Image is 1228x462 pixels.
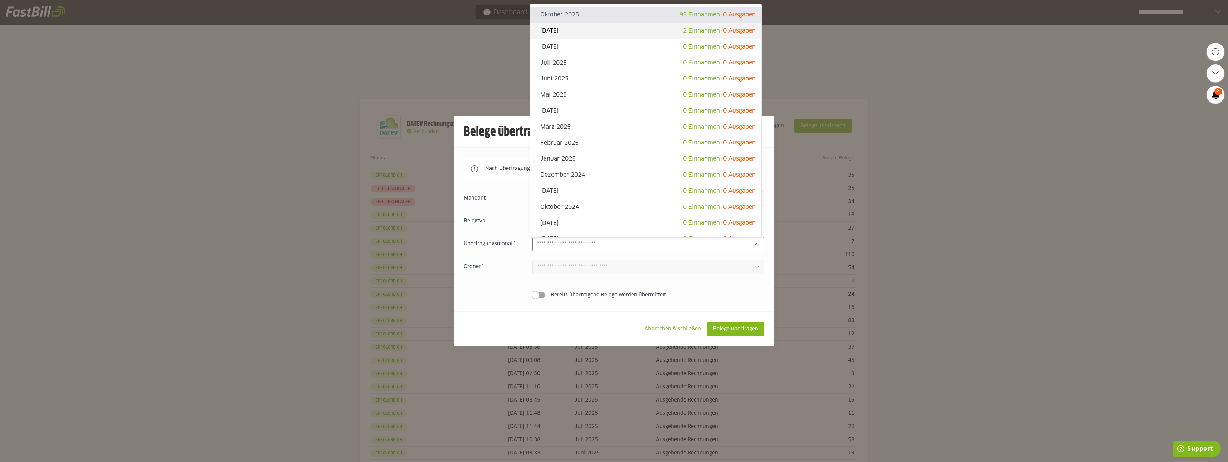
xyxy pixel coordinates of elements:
span: 0 Ausgaben [723,220,756,226]
sl-option: Mai 2025 [530,87,761,103]
sl-option: Juni 2025 [530,71,761,87]
span: 0 Einnahmen [683,172,720,178]
sl-option: [DATE] [530,103,761,119]
sl-switch: Bereits übertragene Belege werden übermittelt [464,291,764,299]
span: 0 Einnahmen [683,124,720,130]
span: 0 Einnahmen [683,188,720,194]
span: 0 Ausgaben [723,60,756,65]
span: 0 Einnahmen [683,156,720,162]
sl-option: März 2025 [530,119,761,135]
sl-option: [DATE] [530,215,761,231]
span: 0 Ausgaben [723,236,756,242]
span: 0 Einnahmen [683,108,720,114]
a: 8 [1207,86,1224,104]
span: 0 Ausgaben [723,188,756,194]
span: 0 Einnahmen [683,60,720,65]
span: 0 Ausgaben [723,204,756,210]
span: 0 Ausgaben [723,124,756,130]
span: 0 Ausgaben [723,44,756,50]
span: 0 Einnahmen [683,44,720,50]
span: 8 [1214,88,1222,95]
span: 93 Einnahmen [679,12,720,18]
span: 0 Ausgaben [723,92,756,98]
span: 0 Einnahmen [683,140,720,146]
sl-option: Februar 2025 [530,135,761,151]
sl-button: Belege übertragen [707,322,764,336]
span: 0 Ausgaben [723,76,756,82]
span: 0 Einnahmen [683,220,720,226]
sl-option: [DATE] [530,231,761,247]
span: 0 Ausgaben [723,28,756,34]
span: 0 Ausgaben [723,12,756,18]
span: 0 Einnahmen [683,76,720,82]
span: 0 Einnahmen [683,236,720,242]
span: 2 Einnahmen [683,28,720,34]
sl-option: Oktober 2025 [530,7,761,23]
sl-option: [DATE] [530,183,761,199]
sl-option: Oktober 2024 [530,199,761,215]
span: 0 Einnahmen [683,204,720,210]
iframe: Öffnet ein Widget, in dem Sie weitere Informationen finden [1173,441,1221,458]
span: 0 Ausgaben [723,108,756,114]
span: 0 Einnahmen [683,92,720,98]
sl-option: [DATE] [530,39,761,55]
span: 0 Ausgaben [723,140,756,146]
sl-option: Dezember 2024 [530,167,761,183]
span: 0 Ausgaben [723,156,756,162]
sl-option: [DATE] [530,23,761,39]
sl-option: Januar 2025 [530,151,761,167]
span: 0 Ausgaben [723,172,756,178]
sl-option: Juli 2025 [530,55,761,71]
sl-button: Abbrechen & schließen [638,322,707,336]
